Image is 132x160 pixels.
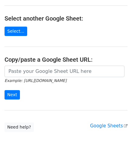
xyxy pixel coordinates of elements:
[90,123,127,129] a: Google Sheets
[5,27,27,36] a: Select...
[5,15,127,22] h4: Select another Google Sheet:
[5,78,66,83] small: Example: [URL][DOMAIN_NAME]
[102,131,132,160] iframe: Chat Widget
[5,56,127,63] h4: Copy/paste a Google Sheet URL:
[5,122,34,132] a: Need help?
[5,90,20,100] input: Next
[5,66,124,77] input: Paste your Google Sheet URL here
